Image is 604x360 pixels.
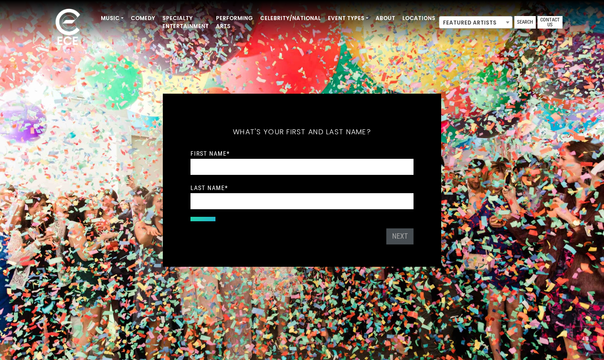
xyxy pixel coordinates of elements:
[97,11,127,26] a: Music
[190,149,230,157] label: First Name
[324,11,372,26] a: Event Types
[439,17,512,29] span: Featured Artists
[46,6,90,50] img: ece_new_logo_whitev2-1.png
[372,11,399,26] a: About
[190,184,228,192] label: Last Name
[190,116,414,148] h5: What's your first and last name?
[439,16,513,29] span: Featured Artists
[159,11,212,34] a: Specialty Entertainment
[127,11,159,26] a: Comedy
[212,11,256,34] a: Performing Arts
[538,16,563,29] a: Contact Us
[256,11,324,26] a: Celebrity/National
[514,16,536,29] a: Search
[399,11,439,26] a: Locations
